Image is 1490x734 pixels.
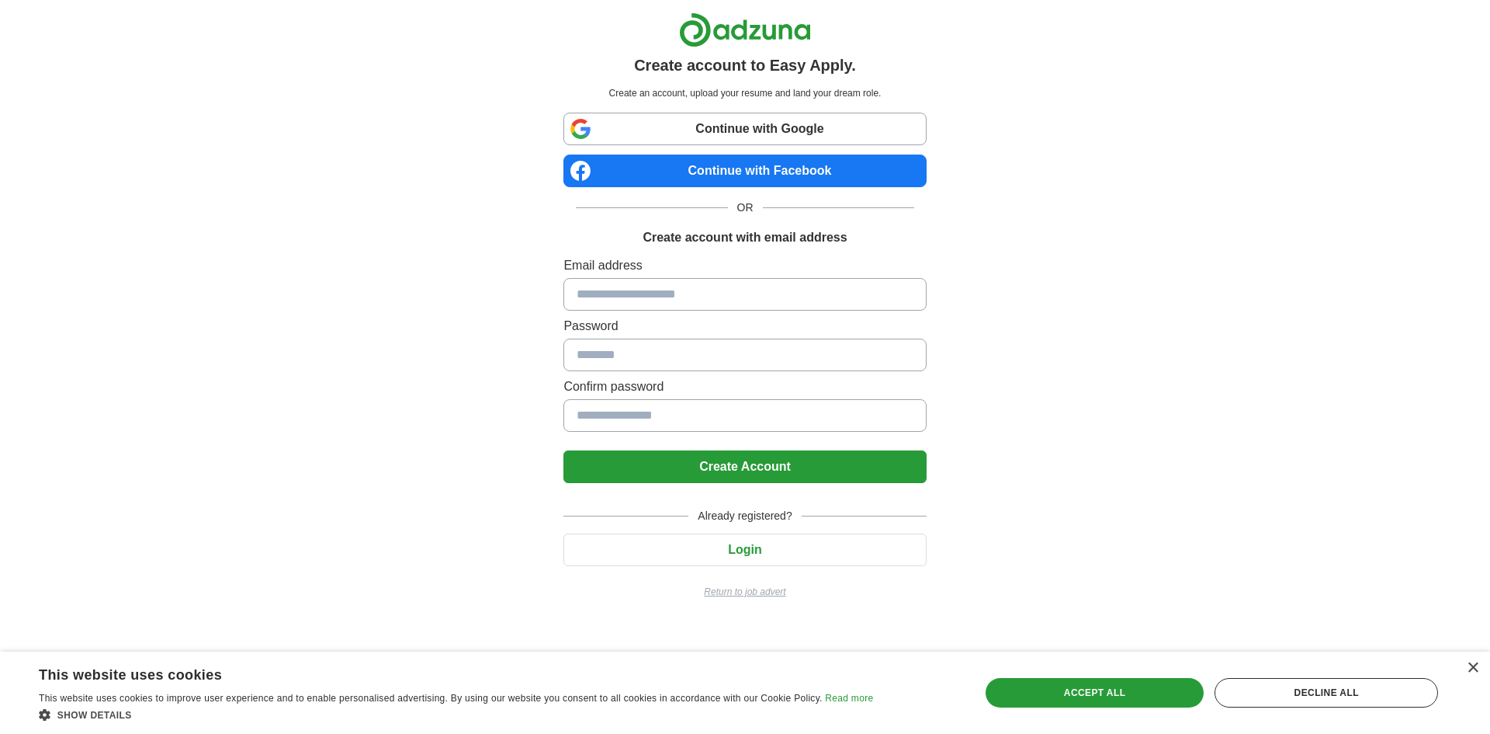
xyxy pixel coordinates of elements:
[563,450,926,483] button: Create Account
[728,200,763,216] span: OR
[563,534,926,566] button: Login
[563,113,926,145] a: Continue with Google
[643,228,847,247] h1: Create account with email address
[57,710,132,721] span: Show details
[567,86,923,100] p: Create an account, upload your resume and land your dream role.
[986,678,1204,708] div: Accept all
[1467,663,1478,674] div: Close
[563,377,926,396] label: Confirm password
[39,661,834,684] div: This website uses cookies
[1215,678,1438,708] div: Decline all
[563,543,926,556] a: Login
[563,155,926,187] a: Continue with Facebook
[634,54,856,77] h1: Create account to Easy Apply.
[39,693,823,704] span: This website uses cookies to improve user experience and to enable personalised advertising. By u...
[563,317,926,336] label: Password
[563,256,926,275] label: Email address
[563,585,926,599] a: Return to job advert
[825,693,873,704] a: Read more, opens a new window
[688,508,801,524] span: Already registered?
[679,12,811,47] img: Adzuna logo
[39,707,873,722] div: Show details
